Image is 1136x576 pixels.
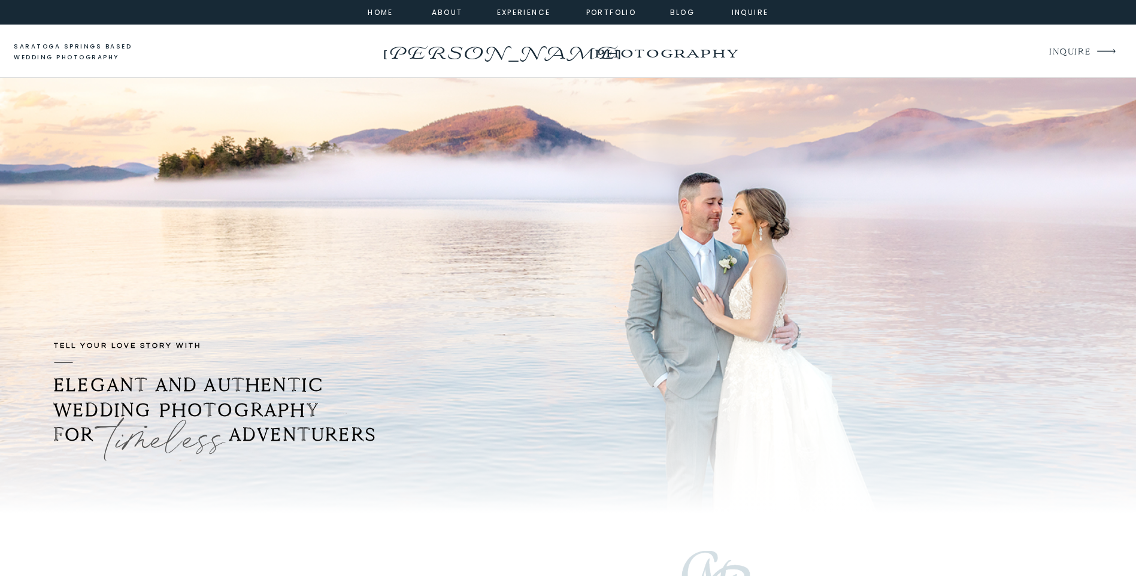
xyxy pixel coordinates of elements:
b: TELL YOUR LOVE STORY with [54,342,201,350]
a: inquire [729,6,772,17]
a: photography [570,36,761,69]
a: saratoga springs based wedding photography [14,41,155,63]
a: INQUIRE [1049,44,1089,60]
a: experience [497,6,546,17]
a: home [365,6,397,17]
a: [PERSON_NAME] [380,39,623,58]
a: about [432,6,459,17]
p: timeless [109,406,213,481]
a: portfolio [586,6,637,17]
b: ELEGANT AND AUTHENTIC WEDDING PHOTOGRAPHY FOR ADVENTURERS [54,374,377,446]
a: Blog [661,6,704,17]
